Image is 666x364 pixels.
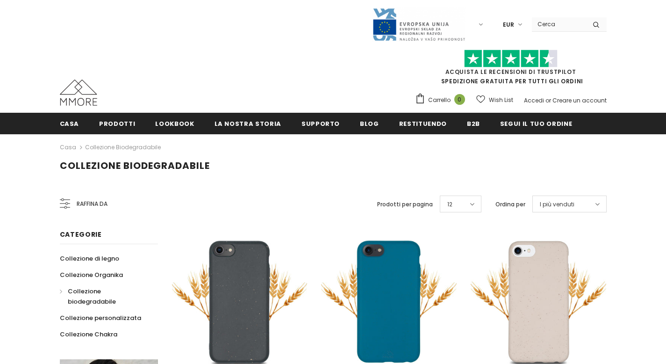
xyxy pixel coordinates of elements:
a: Collezione Organika [60,267,123,283]
a: Prodotti [99,113,135,134]
a: Acquista le recensioni di TrustPilot [445,68,576,76]
span: Collezione biodegradabile [60,159,210,172]
a: B2B [467,113,480,134]
a: Collezione di legno [60,250,119,267]
span: EUR [503,20,514,29]
a: Collezione biodegradabile [85,143,161,151]
span: 12 [447,200,452,209]
a: Wish List [476,92,513,108]
span: Restituendo [399,119,447,128]
a: Accedi [524,96,544,104]
span: Casa [60,119,79,128]
a: Collezione Chakra [60,326,117,342]
label: Prodotti per pagina [377,200,433,209]
span: Lookbook [155,119,194,128]
span: or [545,96,551,104]
a: Casa [60,113,79,134]
span: Collezione di legno [60,254,119,263]
span: 0 [454,94,465,105]
span: B2B [467,119,480,128]
span: Collezione personalizzata [60,313,141,322]
span: Segui il tuo ordine [500,119,572,128]
span: Wish List [489,95,513,105]
span: SPEDIZIONE GRATUITA PER TUTTI GLI ORDINI [415,54,607,85]
a: Carrello 0 [415,93,470,107]
span: La nostra storia [215,119,281,128]
a: Javni Razpis [372,20,465,28]
a: La nostra storia [215,113,281,134]
img: Javni Razpis [372,7,465,42]
span: Blog [360,119,379,128]
a: Casa [60,142,76,153]
span: Raffina da [77,199,107,209]
a: Collezione biodegradabile [60,283,148,310]
a: Restituendo [399,113,447,134]
img: Fidati di Pilot Stars [464,50,558,68]
a: supporto [301,113,340,134]
span: Collezione biodegradabile [68,287,116,306]
a: Blog [360,113,379,134]
label: Ordina per [495,200,525,209]
span: Carrello [428,95,451,105]
span: I più venduti [540,200,574,209]
span: Categorie [60,230,102,239]
span: Prodotti [99,119,135,128]
a: Lookbook [155,113,194,134]
span: Collezione Organika [60,270,123,279]
span: supporto [301,119,340,128]
img: Casi MMORE [60,80,97,106]
input: Search Site [532,17,586,31]
a: Segui il tuo ordine [500,113,572,134]
span: Collezione Chakra [60,330,117,339]
a: Creare un account [552,96,607,104]
a: Collezione personalizzata [60,310,141,326]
